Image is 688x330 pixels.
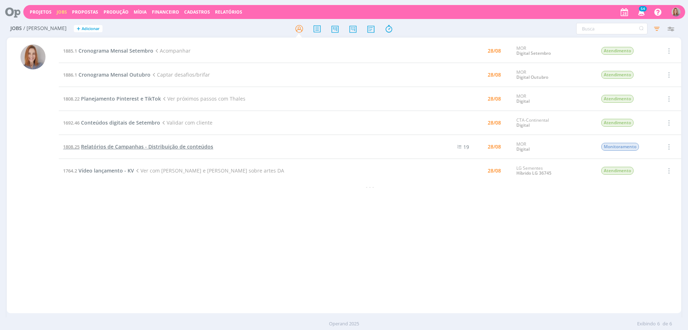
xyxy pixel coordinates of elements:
[160,119,212,126] span: Validar com cliente
[63,72,77,78] span: 1886.1
[59,183,681,190] div: - - -
[78,167,134,174] span: Vídeo lançamento - KV
[657,320,660,327] span: 6
[516,50,551,56] a: Digital Setembro
[601,167,634,175] span: Atendimento
[78,71,150,78] span: Cronograma Mensal Outubro
[63,144,80,150] span: 1808.25
[81,95,161,102] span: Planejamento Pinterest e TikTok
[152,9,179,15] a: Financeiro
[134,167,284,174] span: Ver com [PERSON_NAME] e [PERSON_NAME] sobre artes DA
[463,144,469,150] span: 19
[634,6,648,19] button: 54
[516,146,530,152] a: Digital
[78,47,153,54] span: Cronograma Mensal Setembro
[63,120,80,126] span: 1692.46
[63,48,77,54] span: 1885.1
[488,96,501,101] div: 28/08
[488,120,501,125] div: 28/08
[70,9,100,15] button: Propostas
[516,74,548,80] a: Digital Outubro
[671,6,681,18] button: A
[516,170,551,176] a: Híbrido LG 36745
[72,9,98,15] span: Propostas
[23,25,67,31] span: / [PERSON_NAME]
[516,122,530,128] a: Digital
[63,71,150,78] a: 1886.1Cronograma Mensal Outubro
[63,47,153,54] a: 1885.1Cronograma Mensal Setembro
[134,9,147,15] a: Mídia
[516,166,590,176] div: LG Sementes
[63,95,161,102] a: 1808.22Planejamento Pinterest e TikTok
[601,143,639,151] span: Monitoramento
[81,143,213,150] span: Relatórios de Campanhas - Distribuição de conteúdos
[639,6,647,11] span: 54
[161,95,245,102] span: Ver próximos passos com Thales
[516,70,590,80] div: MOR
[601,47,634,55] span: Atendimento
[601,119,634,127] span: Atendimento
[669,320,672,327] span: 6
[213,9,244,15] button: Relatórios
[150,71,210,78] span: Captar desafios/brifar
[132,9,149,15] button: Mídia
[28,9,54,15] button: Projetos
[184,9,210,15] span: Cadastros
[63,167,134,174] a: 1764.2Vídeo lançamento - KV
[488,144,501,149] div: 28/08
[516,94,590,104] div: MOR
[101,9,131,15] button: Produção
[516,98,530,104] a: Digital
[82,26,100,31] span: Adicionar
[20,44,46,69] img: A
[63,119,160,126] a: 1692.46Conteúdos digitais de Setembro
[516,118,590,128] div: CTA-Continental
[10,25,22,31] span: Jobs
[153,47,191,54] span: Acompanhar
[637,320,656,327] span: Exibindo
[104,9,129,15] a: Produção
[601,71,634,79] span: Atendimento
[77,25,80,33] span: +
[150,9,181,15] button: Financeiro
[601,95,634,103] span: Atendimento
[488,72,501,77] div: 28/08
[63,96,80,102] span: 1808.22
[663,320,668,327] span: de
[215,9,242,15] a: Relatórios
[488,48,501,53] div: 28/08
[182,9,212,15] button: Cadastros
[30,9,52,15] a: Projetos
[672,8,680,16] img: A
[516,46,590,56] div: MOR
[63,168,77,174] span: 1764.2
[576,23,648,34] input: Busca
[81,119,160,126] span: Conteúdos digitais de Setembro
[516,142,590,152] div: MOR
[54,9,69,15] button: Jobs
[74,25,102,33] button: +Adicionar
[63,143,213,150] a: 1808.25Relatórios de Campanhas - Distribuição de conteúdos
[488,168,501,173] div: 28/08
[57,9,67,15] a: Jobs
